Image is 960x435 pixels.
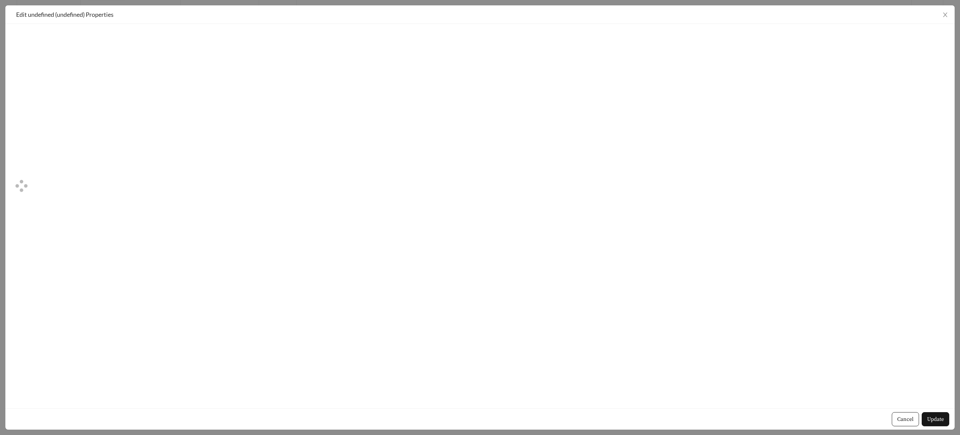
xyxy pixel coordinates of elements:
[927,415,944,423] span: Update
[942,12,948,18] span: close
[936,5,955,24] button: Close
[922,412,949,426] button: Update
[897,415,914,423] span: Cancel
[892,412,919,426] button: Cancel
[16,11,944,18] div: Edit undefined (undefined) Properties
